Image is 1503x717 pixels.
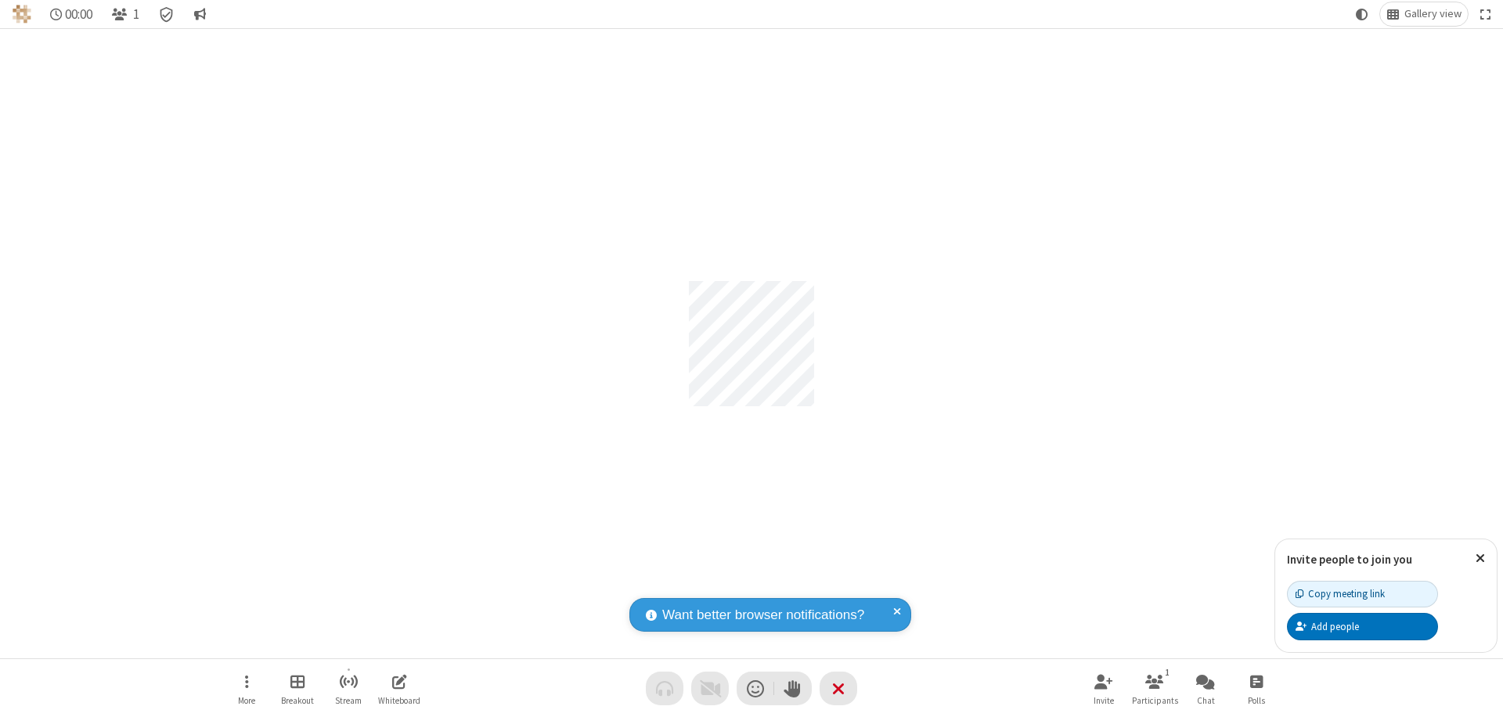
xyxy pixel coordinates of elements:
[737,672,774,705] button: Send a reaction
[152,2,182,26] div: Meeting details Encryption enabled
[774,672,812,705] button: Raise hand
[335,696,362,705] span: Stream
[1380,2,1468,26] button: Change layout
[1464,539,1497,578] button: Close popover
[105,2,146,26] button: Open participant list
[281,696,314,705] span: Breakout
[187,2,212,26] button: Conversation
[1350,2,1375,26] button: Using system theme
[1287,552,1412,567] label: Invite people to join you
[1233,666,1280,711] button: Open poll
[1132,696,1178,705] span: Participants
[238,696,255,705] span: More
[1287,613,1438,640] button: Add people
[691,672,729,705] button: Video
[1474,2,1498,26] button: Fullscreen
[1296,586,1385,601] div: Copy meeting link
[662,605,864,625] span: Want better browser notifications?
[1161,665,1174,679] div: 1
[44,2,99,26] div: Timer
[820,672,857,705] button: End or leave meeting
[65,7,92,22] span: 00:00
[13,5,31,23] img: QA Selenium DO NOT DELETE OR CHANGE
[1248,696,1265,705] span: Polls
[1404,8,1462,20] span: Gallery view
[646,672,683,705] button: Audio problem - check your Internet connection or call by phone
[1197,696,1215,705] span: Chat
[378,696,420,705] span: Whiteboard
[1287,581,1438,607] button: Copy meeting link
[1182,666,1229,711] button: Open chat
[1131,666,1178,711] button: Open participant list
[274,666,321,711] button: Manage Breakout Rooms
[1094,696,1114,705] span: Invite
[223,666,270,711] button: Open menu
[133,7,139,22] span: 1
[1080,666,1127,711] button: Invite participants (⌘+Shift+I)
[325,666,372,711] button: Start streaming
[376,666,423,711] button: Open shared whiteboard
